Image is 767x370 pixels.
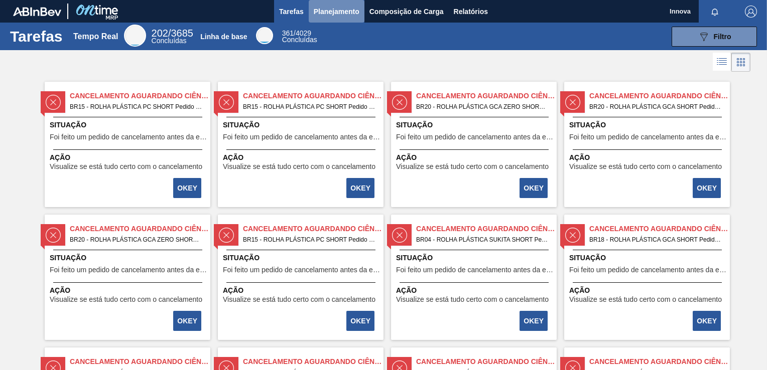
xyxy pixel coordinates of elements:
[223,163,375,170] span: Visualize se está tudo certo com o cancelamento
[223,266,381,274] span: Foi feito um pedido de cancelamento antes da etapa de aguardando faturamento
[50,266,208,274] span: Foi feito um pedido de cancelamento antes da etapa de aguardando faturamento
[589,91,730,101] span: Cancelamento aguardando ciência
[589,356,730,367] span: Cancelamento aguardando ciência
[219,228,234,243] img: estado
[714,33,731,41] span: Filtro
[152,28,168,39] span: 202
[223,296,375,303] span: Visualize se está tudo certo com o cancelamento
[171,28,193,39] font: 3685
[223,253,381,263] span: Situação
[70,91,210,101] span: Cancelamento aguardando ciência
[152,29,193,44] div: Real Time
[416,356,557,367] span: Cancelamento aguardando ciência
[13,7,61,16] img: TNhmsLtSVTkK8tSr43FrP2fwEKptu5GPRR3wAAAABJRU5ErkJggg==
[569,163,722,170] span: Visualize se está tudo certo com o cancelamento
[396,120,554,130] span: Situação
[396,152,554,163] span: Ação
[223,120,381,130] span: Situação
[50,253,208,263] span: Situação
[396,266,554,274] span: Foi feito um pedido de cancelamento antes da etapa de aguardando faturamento
[396,285,554,296] span: Ação
[392,95,407,110] img: estado
[396,133,554,141] span: Foi feito um pedido de cancelamento antes da etapa de aguardando faturamento
[396,296,549,303] span: Visualize se está tudo certo com o cancelamento
[10,31,63,42] h1: Tarefas
[369,6,444,18] span: Composição de Carga
[279,6,304,18] span: Tarefas
[200,33,247,41] div: Linha de base
[347,177,375,199] div: Completar tarefa: 29802705
[223,285,381,296] span: Ação
[520,178,548,198] button: OKEY
[731,53,750,72] div: Visão em Cards
[416,101,549,112] span: BR20 - ROLHA PLÁSTICA GCA ZERO SHORT Pedido - 697769
[589,224,730,234] span: Cancelamento aguardando ciência
[416,234,549,245] span: BR04 - ROLHA PLÁSTICA SUKITA SHORT Pedido - 735745
[569,296,722,303] span: Visualize se está tudo certo com o cancelamento
[70,356,210,367] span: Cancelamento aguardando ciência
[50,152,208,163] span: Ação
[73,32,118,41] div: Tempo Real
[589,101,722,112] span: BR20 - ROLHA PLÁSTICA GCA SHORT Pedido - 716808
[70,234,202,245] span: BR20 - ROLHA PLÁSTICA GCA ZERO SHORT Pedido - 722147
[124,25,146,47] div: Real Time
[50,120,208,130] span: Situação
[694,310,722,332] div: Completar tarefa: 29804152
[314,6,359,18] span: Planejamento
[396,163,549,170] span: Visualize se está tudo certo com o cancelamento
[282,29,311,37] span: /
[282,29,294,37] span: 361
[693,311,721,331] button: OKEY
[589,234,722,245] span: BR18 - ROLHA PLÁSTICA GCA SHORT Pedido - 742342
[672,27,757,47] button: Filtro
[243,91,383,101] span: Cancelamento aguardando ciência
[694,177,722,199] div: Completar tarefa: 29803411
[50,296,202,303] span: Visualize se está tudo certo com o cancelamento
[713,53,731,72] div: Visão em Lista
[152,37,187,45] span: Concluídas
[569,266,727,274] span: Foi feito um pedido de cancelamento antes da etapa de aguardando faturamento
[256,27,273,44] div: Base Line
[569,133,727,141] span: Foi feito um pedido de cancelamento antes da etapa de aguardando faturamento
[392,228,407,243] img: estado
[521,177,549,199] div: Completar tarefa: 29802827
[347,310,375,332] div: Completar tarefa: 29803624
[346,178,374,198] button: OKEY
[46,95,61,110] img: estado
[243,234,375,245] span: BR15 - ROLHA PLÁSTICA PC SHORT Pedido - 722187
[174,177,202,199] div: Completar tarefa: 29802704
[243,356,383,367] span: Cancelamento aguardando ciência
[70,224,210,234] span: Cancelamento aguardando ciência
[219,95,234,110] img: estado
[152,28,193,39] span: /
[569,285,727,296] span: Ação
[173,311,201,331] button: OKEY
[50,285,208,296] span: Ação
[454,6,488,18] span: Relatórios
[282,36,317,44] span: Concluídas
[223,133,381,141] span: Foi feito um pedido de cancelamento antes da etapa de aguardando faturamento
[50,163,202,170] span: Visualize se está tudo certo com o cancelamento
[569,120,727,130] span: Situação
[282,30,317,43] div: Base Line
[565,95,580,110] img: estado
[50,133,208,141] span: Foi feito um pedido de cancelamento antes da etapa de aguardando faturamento
[569,152,727,163] span: Ação
[699,5,731,19] button: Notificações
[174,310,202,332] div: Completar tarefa: 29803622
[565,228,580,243] img: estado
[693,178,721,198] button: OKEY
[243,101,375,112] span: BR15 - ROLHA PLÁSTICA PC SHORT Pedido - 694548
[521,310,549,332] div: Completar tarefa: 29803932
[569,253,727,263] span: Situação
[70,101,202,112] span: BR15 - ROLHA PLÁSTICA PC SHORT Pedido - 694547
[416,91,557,101] span: Cancelamento aguardando ciência
[396,253,554,263] span: Situação
[346,311,374,331] button: OKEY
[243,224,383,234] span: Cancelamento aguardando ciência
[745,6,757,18] img: Logout
[520,311,548,331] button: OKEY
[416,224,557,234] span: Cancelamento aguardando ciência
[223,152,381,163] span: Ação
[173,178,201,198] button: OKEY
